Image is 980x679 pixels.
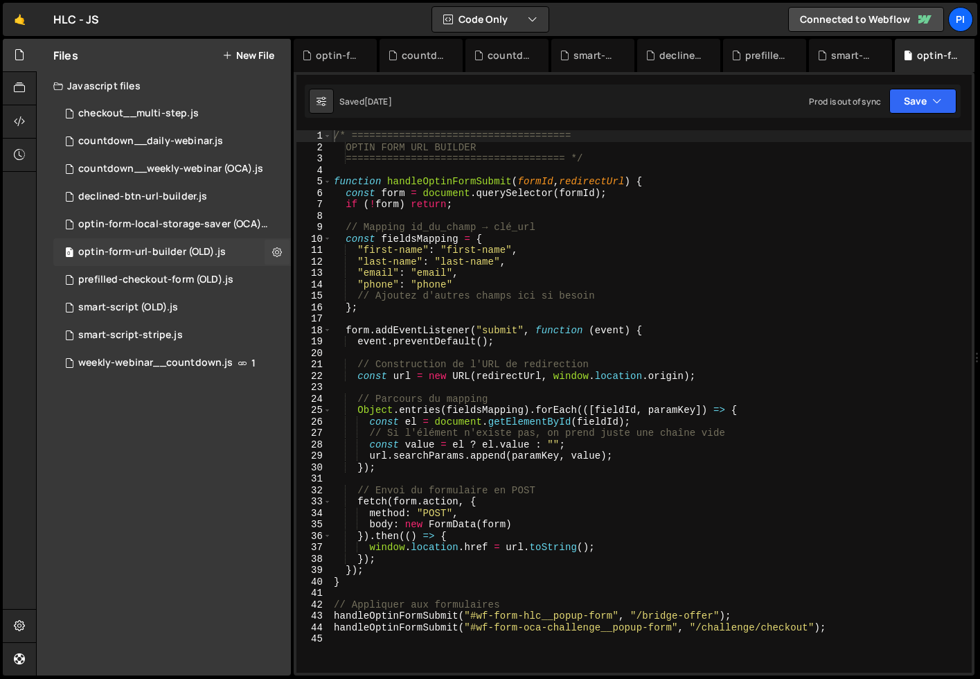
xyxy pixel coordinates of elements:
div: smart-script-stripe.js [831,48,875,62]
div: 30 [296,462,332,474]
div: 39 [296,565,332,576]
div: countdown__daily-webinar.js [402,48,446,62]
a: Pi [948,7,973,32]
div: 12485/31057.js [53,238,291,266]
button: Code Only [432,7,549,32]
div: weekly-webinar__countdown.js [78,357,233,369]
div: Saved [339,96,392,107]
div: 12485/44535.js [53,127,291,155]
div: smart-script (OLD).js [573,48,618,62]
div: countdown__daily-webinar.js [78,135,223,148]
div: 12485/30566.js [53,266,291,294]
div: optin-form-url-builder (OLD).js [78,246,226,258]
div: 12485/44580.js [53,211,296,238]
div: 19 [296,336,332,348]
div: 1 [296,130,332,142]
div: 21 [296,359,332,371]
div: 25 [296,405,332,416]
div: optin-form-url-builder (OLD).js [917,48,961,62]
div: countdown__weekly-webinar (OCA).js [488,48,532,62]
div: 10 [296,233,332,245]
button: New File [222,50,274,61]
div: HLC - JS [53,11,99,28]
span: 0 [65,248,73,259]
a: 🤙 [3,3,37,36]
div: 13 [296,267,332,279]
div: 20 [296,348,332,360]
div: 7 [296,199,332,211]
div: Prod is out of sync [809,96,881,107]
div: 4 [296,165,332,177]
div: 15 [296,290,332,302]
div: 27 [296,427,332,439]
div: 37 [296,542,332,554]
div: 29 [296,450,332,462]
div: 12 [296,256,332,268]
div: 42 [296,599,332,611]
div: declined-btn-url-builder.js [659,48,704,62]
div: optin-form-local-storage-saver (OCA).js [78,218,269,231]
div: 38 [296,554,332,565]
div: 34 [296,508,332,520]
button: Save [889,89,956,114]
div: 40 [296,576,332,588]
div: smart-script (OLD).js [78,301,178,314]
div: 12485/30315.js [53,349,291,377]
div: 24 [296,394,332,405]
div: smart-script-stripe.js [78,329,183,342]
div: 36 [296,531,332,543]
div: 3 [296,153,332,165]
div: 35 [296,519,332,531]
div: 45 [296,633,332,645]
div: prefilled-checkout-form (OLD).js [78,274,233,286]
div: countdown__weekly-webinar (OCA).js [78,163,263,175]
div: 8 [296,211,332,222]
div: prefilled-checkout-form (OLD).js [745,48,790,62]
div: 12485/43913.js [53,294,291,321]
a: Connected to Webflow [788,7,944,32]
div: 11 [296,245,332,256]
div: 6 [296,188,332,200]
div: 17 [296,313,332,325]
div: 22 [296,371,332,382]
div: 2 [296,142,332,154]
div: 16 [296,302,332,314]
h2: Files [53,48,78,63]
div: 32 [296,485,332,497]
div: 41 [296,588,332,599]
div: 9 [296,222,332,233]
div: 26 [296,416,332,428]
div: 28 [296,439,332,451]
div: 33 [296,496,332,508]
div: optin-form-local-storage-saver (OCA).js [316,48,360,62]
div: 12485/36924.js [53,321,291,349]
div: 44 [296,622,332,634]
div: declined-btn-url-builder.js [53,183,291,211]
div: checkout__multi-step.js [78,107,199,120]
div: 14 [296,279,332,291]
div: 23 [296,382,332,394]
div: 31 [296,473,332,485]
div: Javascript files [37,72,291,100]
div: 43 [296,610,332,622]
span: 1 [251,358,256,369]
div: 18 [296,325,332,337]
div: 12485/44533.js [53,155,291,183]
div: 12485/44230.js [53,100,291,127]
div: declined-btn-url-builder.js [78,191,207,203]
div: 5 [296,176,332,188]
div: [DATE] [364,96,392,107]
